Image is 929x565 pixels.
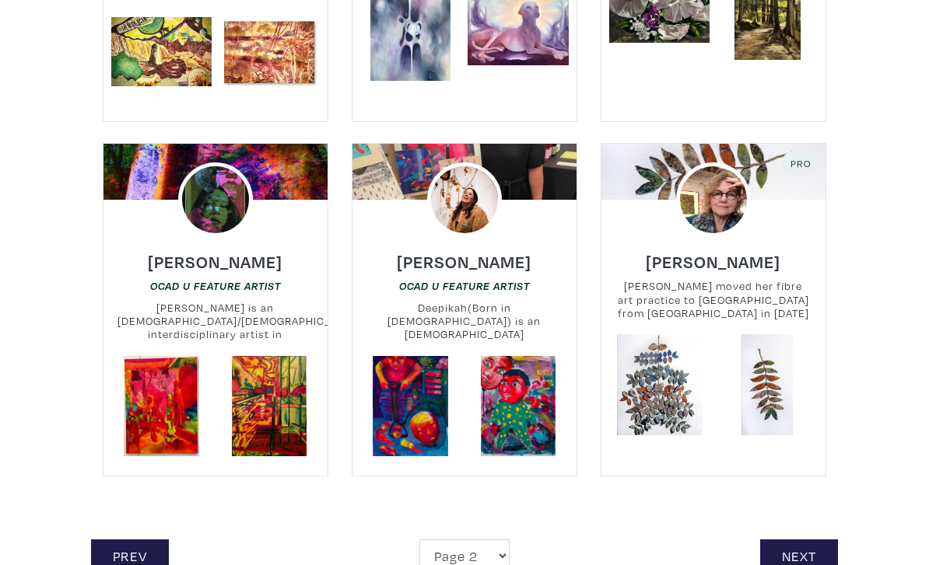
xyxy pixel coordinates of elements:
[352,301,577,342] small: Deepikah(Born in [DEMOGRAPHIC_DATA]) is an [DEMOGRAPHIC_DATA] interdisciplinary artist based in [...
[178,162,253,237] img: phpThumb.php
[148,251,282,272] h6: [PERSON_NAME]
[427,162,502,237] img: phpThumb.php
[397,248,531,266] a: [PERSON_NAME]
[150,278,281,293] a: OCAD U Feature Artist
[676,162,751,237] img: phpThumb.php
[148,248,282,266] a: [PERSON_NAME]
[399,278,530,293] a: OCAD U Feature Artist
[646,251,780,272] h6: [PERSON_NAME]
[103,301,328,342] small: [PERSON_NAME] is an [DEMOGRAPHIC_DATA]/[DEMOGRAPHIC_DATA] interdisciplinary artist in [GEOGRAPHIC...
[601,279,826,320] small: [PERSON_NAME] moved her fibre art practice to [GEOGRAPHIC_DATA] from [GEOGRAPHIC_DATA] in [DATE] ...
[789,157,812,169] span: Pro
[397,251,531,272] h6: [PERSON_NAME]
[399,280,530,292] em: OCAD U Feature Artist
[646,248,780,266] a: [PERSON_NAME]
[150,280,281,292] em: OCAD U Feature Artist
